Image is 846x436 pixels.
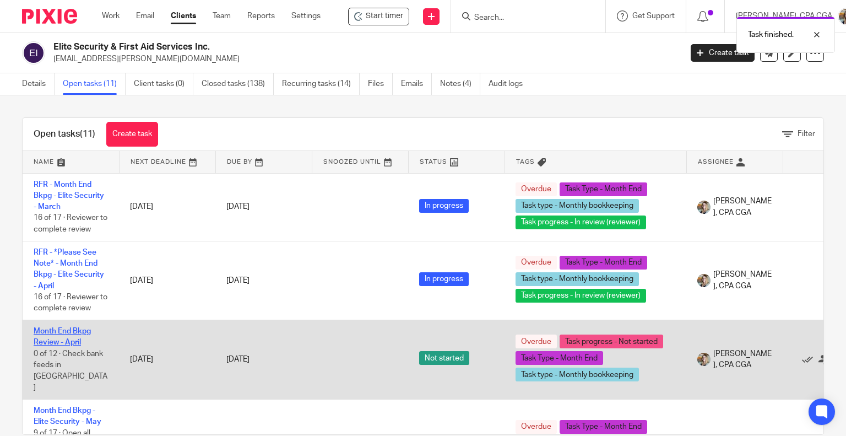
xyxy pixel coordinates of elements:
[697,201,711,214] img: Chrissy%20McGale%20Bio%20Pic%201.jpg
[53,41,550,53] h2: Elite Security & First Aid Services Inc.
[516,289,646,303] span: Task progress - In review (reviewer)
[34,407,101,426] a: Month End Bkpg - Elite Security - May
[63,73,126,95] a: Open tasks (11)
[489,73,531,95] a: Audit logs
[106,122,158,147] a: Create task
[420,159,447,165] span: Status
[80,130,95,138] span: (11)
[34,350,107,392] span: 0 of 12 · Check bank feeds in [GEOGRAPHIC_DATA]
[366,10,403,22] span: Start timer
[34,327,91,346] a: Month End Bkpg Review - April
[516,199,639,213] span: Task type - Monthly bookkeeping
[226,277,250,284] span: [DATE]
[419,272,469,286] span: In progress
[34,214,107,234] span: 16 of 17 · Reviewer to complete review
[560,182,647,196] span: Task Type - Month End
[119,173,215,241] td: [DATE]
[53,53,674,64] p: [EMAIL_ADDRESS][PERSON_NAME][DOMAIN_NAME]
[213,10,231,21] a: Team
[748,29,794,40] p: Task finished.
[516,335,557,348] span: Overdue
[22,41,45,64] img: svg%3E
[22,73,55,95] a: Details
[516,272,639,286] span: Task type - Monthly bookkeeping
[34,249,104,290] a: RFR - *Please See Note* - Month End Bkpg - Elite Security - April
[102,10,120,21] a: Work
[697,353,711,366] img: Chrissy%20McGale%20Bio%20Pic%201.jpg
[440,73,480,95] a: Notes (4)
[516,368,639,381] span: Task type - Monthly bookkeeping
[348,8,409,25] div: Elite Security & First Aid Services Inc.
[34,181,104,211] a: RFR - Month End Bkpg - Elite Security - March
[560,420,647,434] span: Task Type - Month End
[247,10,275,21] a: Reports
[136,10,154,21] a: Email
[516,351,603,365] span: Task Type - Month End
[282,73,360,95] a: Recurring tasks (14)
[119,320,215,400] td: [DATE]
[516,216,646,229] span: Task progress - In review (reviewer)
[419,199,469,213] span: In progress
[691,44,755,62] a: Create task
[713,269,772,292] span: [PERSON_NAME], CPA CGA
[516,420,557,434] span: Overdue
[516,256,557,270] span: Overdue
[560,335,663,348] span: Task progress - Not started
[516,159,535,165] span: Tags
[226,356,250,363] span: [DATE]
[171,10,196,21] a: Clients
[798,130,815,138] span: Filter
[119,241,215,320] td: [DATE]
[291,10,321,21] a: Settings
[697,274,711,287] img: Chrissy%20McGale%20Bio%20Pic%201.jpg
[401,73,432,95] a: Emails
[323,159,381,165] span: Snoozed Until
[516,182,557,196] span: Overdue
[713,196,772,218] span: [PERSON_NAME], CPA CGA
[802,354,818,365] a: Mark as done
[202,73,274,95] a: Closed tasks (138)
[34,293,107,313] span: 16 of 17 · Reviewer to complete review
[22,9,77,24] img: Pixie
[134,73,193,95] a: Client tasks (0)
[560,256,647,270] span: Task Type - Month End
[368,73,393,95] a: Files
[713,348,772,371] span: [PERSON_NAME], CPA CGA
[419,351,469,365] span: Not started
[34,128,95,140] h1: Open tasks
[226,203,250,211] span: [DATE]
